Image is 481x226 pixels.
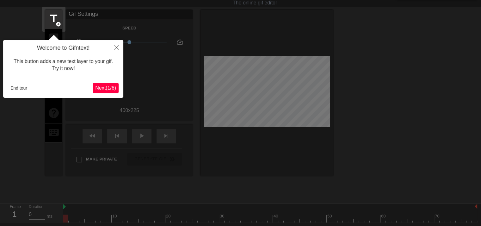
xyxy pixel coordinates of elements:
[8,52,119,78] div: This button adds a new text layer to your gif. Try it now!
[95,85,116,91] span: Next ( 1 / 6 )
[8,45,119,52] h4: Welcome to Gifntext!
[8,83,30,93] button: End tour
[109,40,123,54] button: Close
[93,83,119,93] button: Next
